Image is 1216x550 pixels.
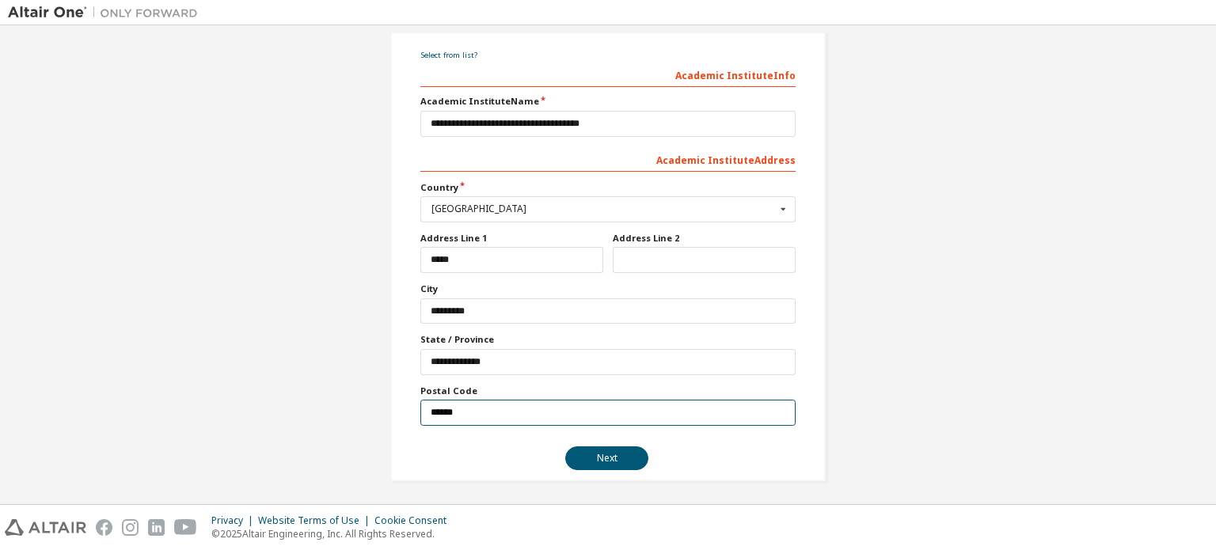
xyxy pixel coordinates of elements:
[431,204,776,214] div: [GEOGRAPHIC_DATA]
[420,385,796,397] label: Postal Code
[374,514,456,527] div: Cookie Consent
[174,519,197,536] img: youtube.svg
[420,232,603,245] label: Address Line 1
[211,527,456,541] p: © 2025 Altair Engineering, Inc. All Rights Reserved.
[613,232,796,245] label: Address Line 2
[5,519,86,536] img: altair_logo.svg
[420,95,796,108] label: Academic Institute Name
[420,283,796,295] label: City
[8,5,206,21] img: Altair One
[565,446,648,470] button: Next
[420,333,796,346] label: State / Province
[420,146,796,172] div: Academic Institute Address
[211,514,258,527] div: Privacy
[96,519,112,536] img: facebook.svg
[148,519,165,536] img: linkedin.svg
[420,50,477,60] a: Select from list?
[258,514,374,527] div: Website Terms of Use
[420,181,796,194] label: Country
[420,62,796,87] div: Academic Institute Info
[122,519,139,536] img: instagram.svg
